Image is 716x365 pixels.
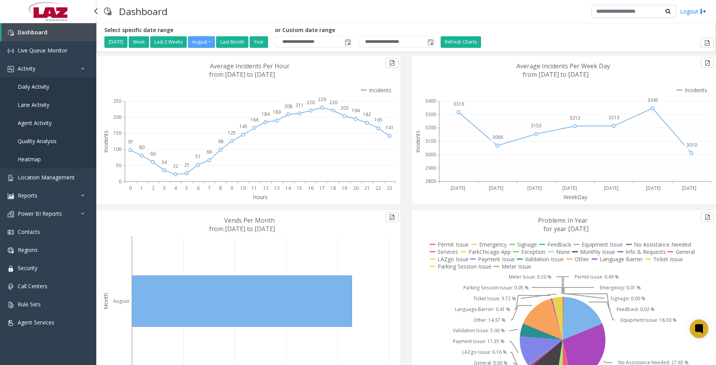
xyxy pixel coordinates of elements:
[18,210,62,217] span: Power BI Reports
[228,130,236,136] text: 125
[274,185,280,191] text: 13
[562,185,577,191] text: [DATE]
[206,149,212,155] text: 66
[185,185,188,191] text: 5
[262,111,270,117] text: 184
[188,36,215,48] button: August
[230,185,233,191] text: 9
[363,111,371,118] text: 182
[374,117,382,123] text: 165
[329,99,337,106] text: 220
[8,320,14,326] img: 'icon'
[18,319,54,326] span: Agent Services
[425,178,436,185] text: 2800
[195,153,201,160] text: 51
[414,130,421,153] text: Incidents
[364,185,370,191] text: 21
[8,30,14,36] img: 'icon'
[473,317,505,323] text: Other: 14.37 %
[563,193,588,201] text: WeekDay
[163,185,166,191] text: 3
[139,144,144,150] text: 80
[210,62,290,70] text: Average Incidents Per Hour
[523,70,589,79] text: from [DATE] to [DATE]
[686,142,697,148] text: 3010
[509,274,552,280] text: Meter Issue: 0.20 %
[604,185,618,191] text: [DATE]
[253,193,268,201] text: Hours
[184,162,189,168] text: 25
[701,212,714,222] button: Export to pdf
[102,130,109,153] text: Incidents
[425,125,436,131] text: 3200
[319,185,325,191] text: 17
[527,185,542,191] text: [DATE]
[113,114,121,120] text: 200
[453,338,505,345] text: Payment Issue: 11.35 %
[600,284,641,291] text: Emergency: 0.01 %
[531,122,542,129] text: 3153
[8,247,14,253] img: 'icon'
[128,139,133,145] text: 97
[330,185,336,191] text: 18
[450,185,465,191] text: [DATE]
[216,36,248,48] button: Last Month
[352,107,360,114] text: 194
[224,216,275,225] text: Vends Per Month
[252,185,257,191] text: 11
[18,192,37,199] span: Reports
[18,301,41,308] span: Rule Sets
[8,66,14,72] img: 'icon'
[462,349,507,356] text: LAZgo Issue: 0.16 %
[197,185,200,191] text: 6
[250,36,268,48] button: Year
[318,96,326,103] text: 229
[701,38,714,48] button: Export to pdf
[386,212,399,222] button: Export to pdf
[18,29,47,36] span: Dashboard
[647,97,658,103] text: 3345
[18,264,37,272] span: Security
[617,306,655,313] text: Feedback: 0.02 %
[386,124,394,131] text: 141
[492,134,503,141] text: 3066
[682,185,696,191] text: [DATE]
[8,175,14,181] img: 'icon'
[473,295,516,302] text: Ticket Issue: 3.72 %
[387,185,392,191] text: 23
[342,185,347,191] text: 19
[285,185,291,191] text: 14
[570,115,580,121] text: 3212
[102,293,109,309] text: Month
[295,102,304,108] text: 211
[18,282,47,290] span: Call Centers
[18,137,57,145] span: Quality Analysis
[297,185,302,191] text: 15
[307,99,315,106] text: 220
[129,36,149,48] button: Week
[376,185,381,191] text: 22
[218,138,223,145] text: 98
[488,185,503,191] text: [DATE]
[575,274,619,280] text: Permit Issue: 0.49 %
[104,27,269,34] h5: Select specific date range
[173,163,178,169] text: 22
[8,229,14,235] img: 'icon'
[240,185,246,191] text: 10
[610,295,646,302] text: Signage: 0.00 %
[386,58,399,68] button: Export to pdf
[113,98,121,104] text: 250
[700,7,706,15] img: logout
[18,119,52,127] span: Agent Activity
[453,328,505,334] text: Validation Issue: 5.00 %
[150,36,187,48] button: Last 2 Weeks
[543,225,589,233] text: for year [DATE]
[152,185,154,191] text: 2
[219,185,222,191] text: 8
[425,138,436,144] text: 3100
[140,185,143,191] text: 1
[8,284,14,290] img: 'icon'
[8,265,14,272] img: 'icon'
[239,123,247,130] text: 145
[18,47,67,54] span: Live Queue Monitor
